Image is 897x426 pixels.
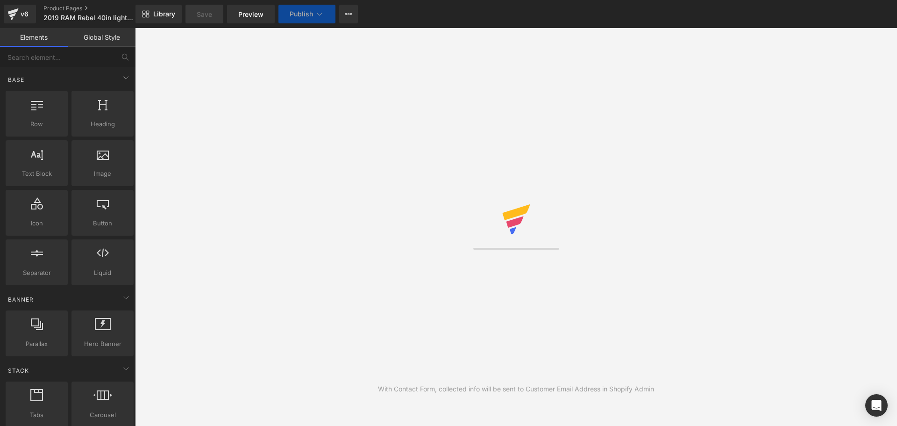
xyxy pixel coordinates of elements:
span: Heading [74,119,131,129]
div: v6 [19,8,30,20]
span: Carousel [74,410,131,420]
a: Global Style [68,28,135,47]
span: 2019 RAM Rebel 40in light bar PRO [43,14,133,22]
span: Row [8,119,65,129]
span: Text Block [8,169,65,179]
span: Button [74,218,131,228]
span: Publish [290,10,313,18]
span: Save [197,9,212,19]
span: Liquid [74,268,131,278]
button: More [339,5,358,23]
span: Tabs [8,410,65,420]
span: Preview [238,9,263,19]
div: Open Intercom Messenger [865,394,888,417]
span: Parallax [8,339,65,349]
a: New Library [135,5,182,23]
span: Banner [7,295,35,304]
a: Preview [227,5,275,23]
a: v6 [4,5,36,23]
button: Publish [278,5,335,23]
a: Product Pages [43,5,151,12]
span: Base [7,75,25,84]
span: Icon [8,218,65,228]
span: Library [153,10,175,18]
span: Separator [8,268,65,278]
span: Image [74,169,131,179]
div: With Contact Form, collected info will be sent to Customer Email Address in Shopify Admin [378,384,654,394]
span: Hero Banner [74,339,131,349]
span: Stack [7,366,30,375]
